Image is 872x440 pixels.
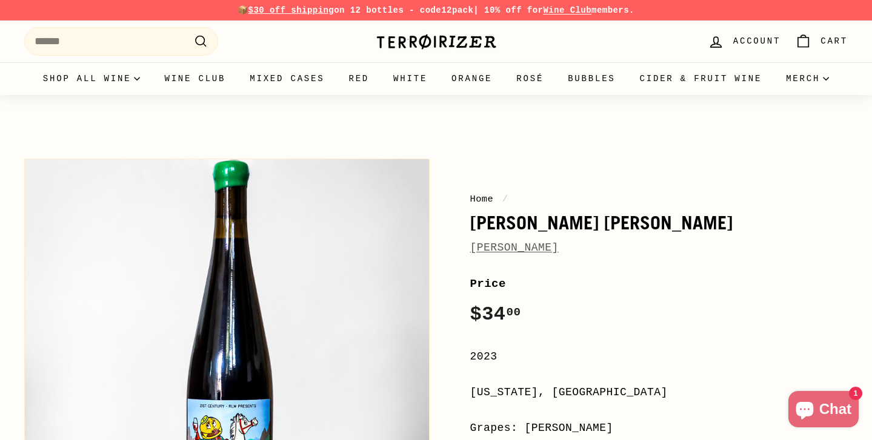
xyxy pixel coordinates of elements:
p: 📦 on 12 bottles - code | 10% off for members. [24,4,848,17]
a: Mixed Cases [238,62,336,95]
div: 2023 [470,348,848,366]
span: / [499,194,511,205]
a: Red [336,62,381,95]
a: Orange [439,62,504,95]
a: White [381,62,439,95]
div: Grapes: [PERSON_NAME] [470,419,848,437]
a: Account [701,24,788,59]
a: Bubbles [556,62,627,95]
a: Cider & Fruit Wine [628,62,774,95]
span: $30 off shipping [248,5,334,15]
summary: Merch [774,62,841,95]
inbox-online-store-chat: Shopify online store chat [785,391,862,430]
label: Price [470,275,848,293]
nav: breadcrumbs [470,192,848,206]
a: Wine Club [152,62,238,95]
span: Cart [820,34,848,48]
a: [PERSON_NAME] [470,241,559,254]
div: [US_STATE], [GEOGRAPHIC_DATA] [470,384,848,401]
span: Account [733,34,780,48]
a: Wine Club [543,5,591,15]
a: Home [470,194,494,205]
a: Rosé [504,62,556,95]
sup: 00 [506,306,521,319]
summary: Shop all wine [31,62,153,95]
strong: 12pack [441,5,473,15]
h1: [PERSON_NAME] [PERSON_NAME] [470,212,848,233]
a: Cart [788,24,855,59]
span: $34 [470,303,521,326]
